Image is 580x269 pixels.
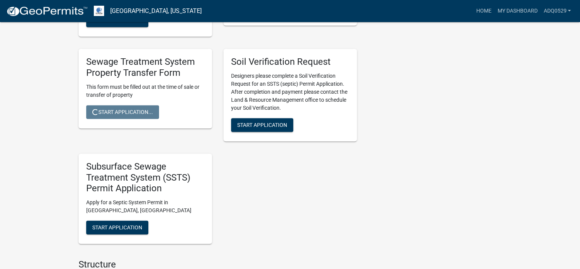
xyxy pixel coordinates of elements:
[94,6,104,16] img: Otter Tail County, Minnesota
[86,221,148,234] button: Start Application
[231,56,349,67] h5: Soil Verification Request
[540,4,574,18] a: adq0529
[231,72,349,112] p: Designers please complete a Soil Verification Request for an SSTS (septic) Permit Application. Af...
[86,105,159,119] button: Start Application...
[237,122,287,128] span: Start Application
[92,224,142,231] span: Start Application
[473,4,494,18] a: Home
[86,83,204,99] p: This form must be filled out at the time of sale or transfer of property
[86,199,204,215] p: Apply for a Septic System Permit in [GEOGRAPHIC_DATA], [GEOGRAPHIC_DATA]
[92,109,153,115] span: Start Application...
[231,118,293,132] button: Start Application
[92,17,142,23] span: Start Application
[494,4,540,18] a: My Dashboard
[110,5,202,18] a: [GEOGRAPHIC_DATA], [US_STATE]
[86,56,204,78] h5: Sewage Treatment System Property Transfer Form
[86,161,204,194] h5: Subsurface Sewage Treatment System (SSTS) Permit Application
